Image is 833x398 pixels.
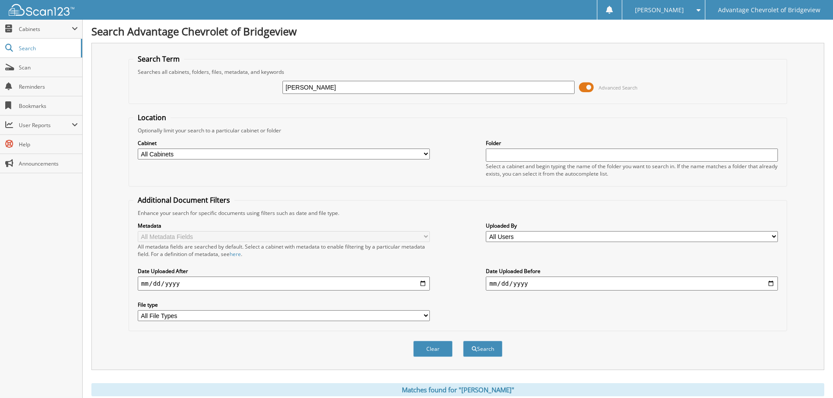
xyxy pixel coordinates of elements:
div: All metadata fields are searched by default. Select a cabinet with metadata to enable filtering b... [138,243,430,258]
label: Folder [486,139,778,147]
img: scan123-logo-white.svg [9,4,74,16]
span: Announcements [19,160,78,167]
label: Metadata [138,222,430,229]
a: here [230,250,241,258]
span: Reminders [19,83,78,90]
span: Cabinets [19,25,72,33]
div: Optionally limit your search to a particular cabinet or folder [133,127,782,134]
label: Uploaded By [486,222,778,229]
label: Cabinet [138,139,430,147]
div: Select a cabinet and begin typing the name of the folder you want to search in. If the name match... [486,163,778,177]
h1: Search Advantage Chevrolet of Bridgeview [91,24,824,38]
div: Searches all cabinets, folders, files, metadata, and keywords [133,68,782,76]
span: [PERSON_NAME] [635,7,684,13]
button: Clear [413,341,453,357]
label: File type [138,301,430,308]
legend: Additional Document Filters [133,195,234,205]
span: Scan [19,64,78,71]
span: Advantage Chevrolet of Bridgeview [718,7,820,13]
legend: Location [133,113,171,122]
span: User Reports [19,121,72,129]
label: Date Uploaded After [138,267,430,275]
div: Enhance your search for specific documents using filters such as date and file type. [133,209,782,217]
input: start [138,277,430,291]
button: Search [463,341,502,357]
label: Date Uploaded Before [486,267,778,275]
span: Search [19,45,77,52]
legend: Search Term [133,54,184,64]
div: Matches found for "[PERSON_NAME]" [91,383,824,396]
span: Help [19,141,78,148]
span: Advanced Search [599,84,638,91]
input: end [486,277,778,291]
span: Bookmarks [19,102,78,110]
